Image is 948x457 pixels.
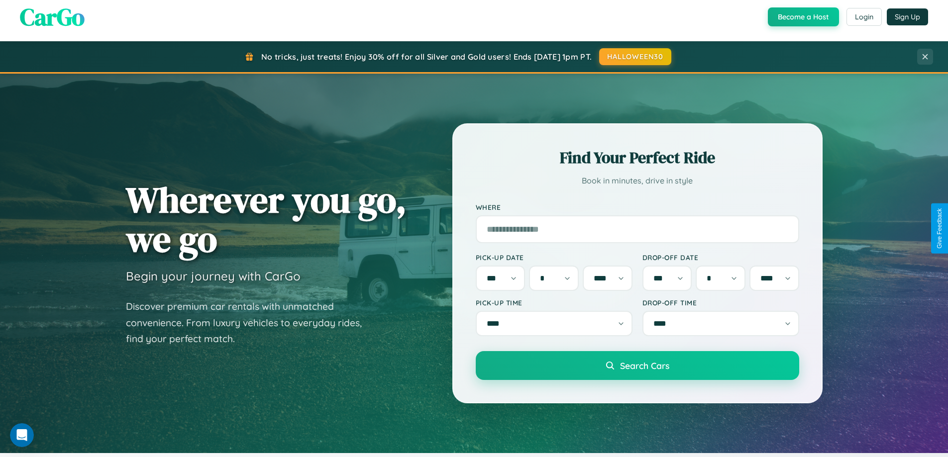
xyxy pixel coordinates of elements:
span: Search Cars [620,360,669,371]
iframe: Intercom live chat [10,423,34,447]
button: Sign Up [887,8,928,25]
p: Book in minutes, drive in style [476,174,799,188]
button: HALLOWEEN30 [599,48,671,65]
span: No tricks, just treats! Enjoy 30% off for all Silver and Gold users! Ends [DATE] 1pm PT. [261,52,592,62]
button: Search Cars [476,351,799,380]
div: Give Feedback [936,208,943,249]
label: Pick-up Date [476,253,632,262]
button: Become a Host [768,7,839,26]
span: CarGo [20,0,85,33]
h1: Wherever you go, we go [126,180,407,259]
label: Drop-off Date [642,253,799,262]
label: Where [476,203,799,211]
h2: Find Your Perfect Ride [476,147,799,169]
label: Drop-off Time [642,298,799,307]
button: Login [846,8,882,26]
label: Pick-up Time [476,298,632,307]
h3: Begin your journey with CarGo [126,269,301,283]
p: Discover premium car rentals with unmatched convenience. From luxury vehicles to everyday rides, ... [126,298,375,347]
